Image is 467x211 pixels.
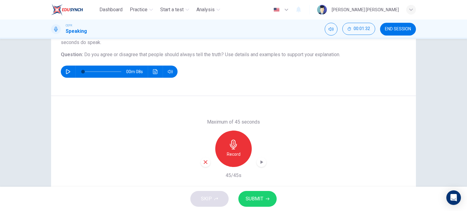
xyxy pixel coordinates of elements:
[130,6,147,13] span: Practice
[196,6,215,13] span: Analysis
[51,4,97,16] a: EduSynch logo
[317,5,327,15] img: Profile picture
[342,23,375,36] div: Hide
[158,4,192,15] button: Start a test
[126,66,148,78] span: 00m 08s
[97,4,125,15] button: Dashboard
[127,4,155,15] button: Practice
[225,52,340,57] span: Use details and examples to support your explanation.
[246,195,263,203] span: SUBMIT
[160,6,184,13] span: Start a test
[61,32,406,46] h6: Directions :
[215,131,252,167] button: Record
[238,191,277,207] button: SUBMIT
[342,23,375,35] button: 00:01:32
[273,8,280,12] img: en
[446,190,461,205] div: Open Intercom Messenger
[385,27,411,32] span: END SESSION
[380,23,416,36] button: END SESSION
[194,4,223,15] button: Analysis
[84,52,224,57] span: Do you agree or disagree that people should always tell the truth?
[207,118,260,126] h6: Maximum of 45 seconds
[226,172,241,179] h6: 45/45s
[66,28,87,35] h1: Speaking
[325,23,337,36] div: Mute
[51,4,83,16] img: EduSynch logo
[332,6,399,13] div: [PERSON_NAME] [PERSON_NAME]
[150,66,160,78] button: Click to see the audio transcription
[61,51,406,58] h6: Question :
[227,151,240,158] h6: Record
[66,23,72,28] span: CEFR
[99,6,123,13] span: Dashboard
[354,26,370,31] span: 00:01:32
